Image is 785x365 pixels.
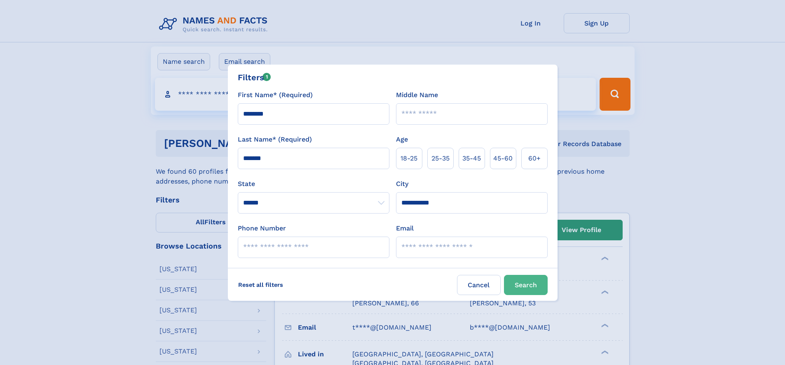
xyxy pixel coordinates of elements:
span: 35‑45 [462,153,481,163]
label: State [238,179,389,189]
div: Filters [238,71,271,84]
label: Middle Name [396,90,438,100]
label: Email [396,223,414,233]
span: 25‑35 [431,153,450,163]
span: 60+ [528,153,541,163]
label: First Name* (Required) [238,90,313,100]
label: City [396,179,408,189]
label: Last Name* (Required) [238,135,312,144]
span: 45‑60 [493,153,513,163]
label: Reset all filters [233,275,288,295]
label: Phone Number [238,223,286,233]
button: Search [504,275,548,295]
span: 18‑25 [401,153,417,163]
label: Cancel [457,275,501,295]
label: Age [396,135,408,144]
